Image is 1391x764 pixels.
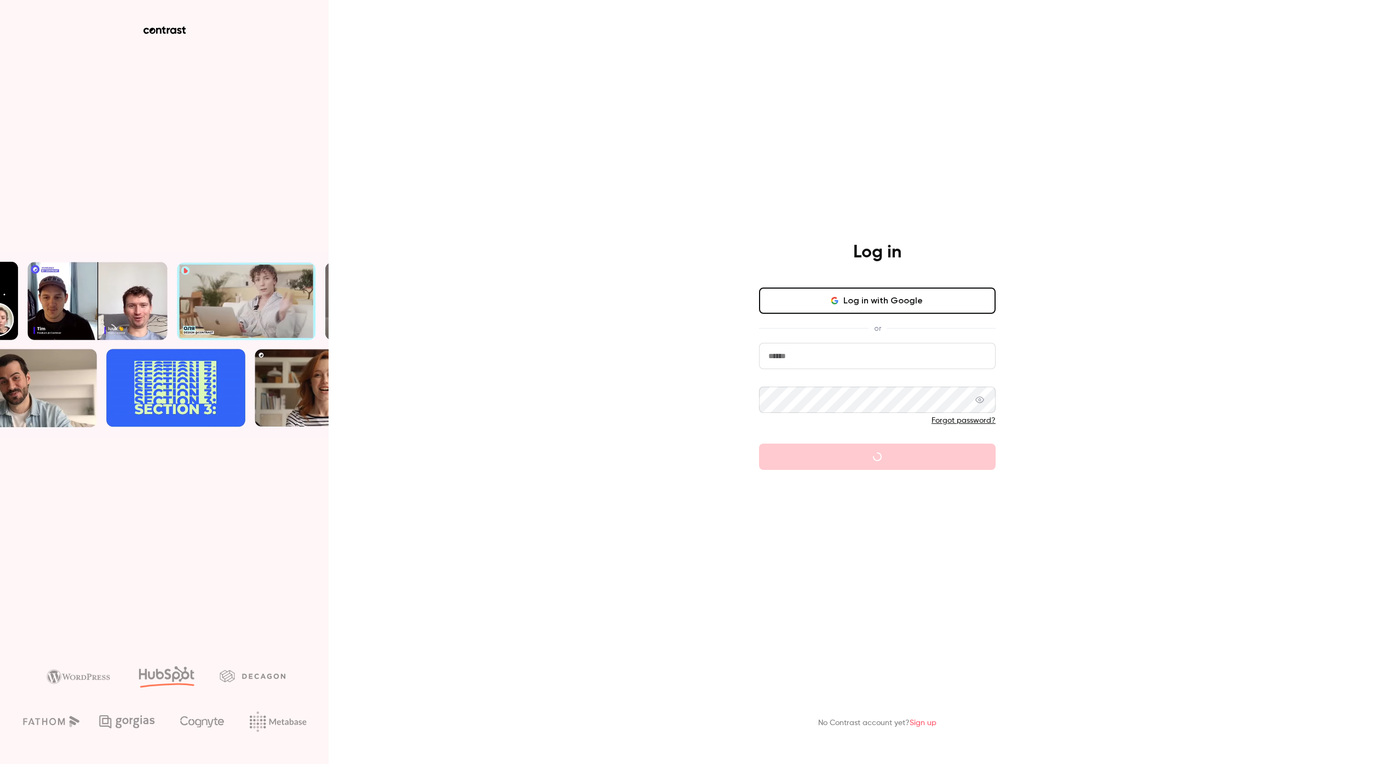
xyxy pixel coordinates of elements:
img: decagon [220,670,285,682]
button: Log in with Google [759,288,996,314]
h4: Log in [853,242,901,263]
span: or [869,323,887,334]
p: No Contrast account yet? [818,717,936,729]
a: Forgot password? [932,417,996,424]
a: Sign up [910,719,936,727]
